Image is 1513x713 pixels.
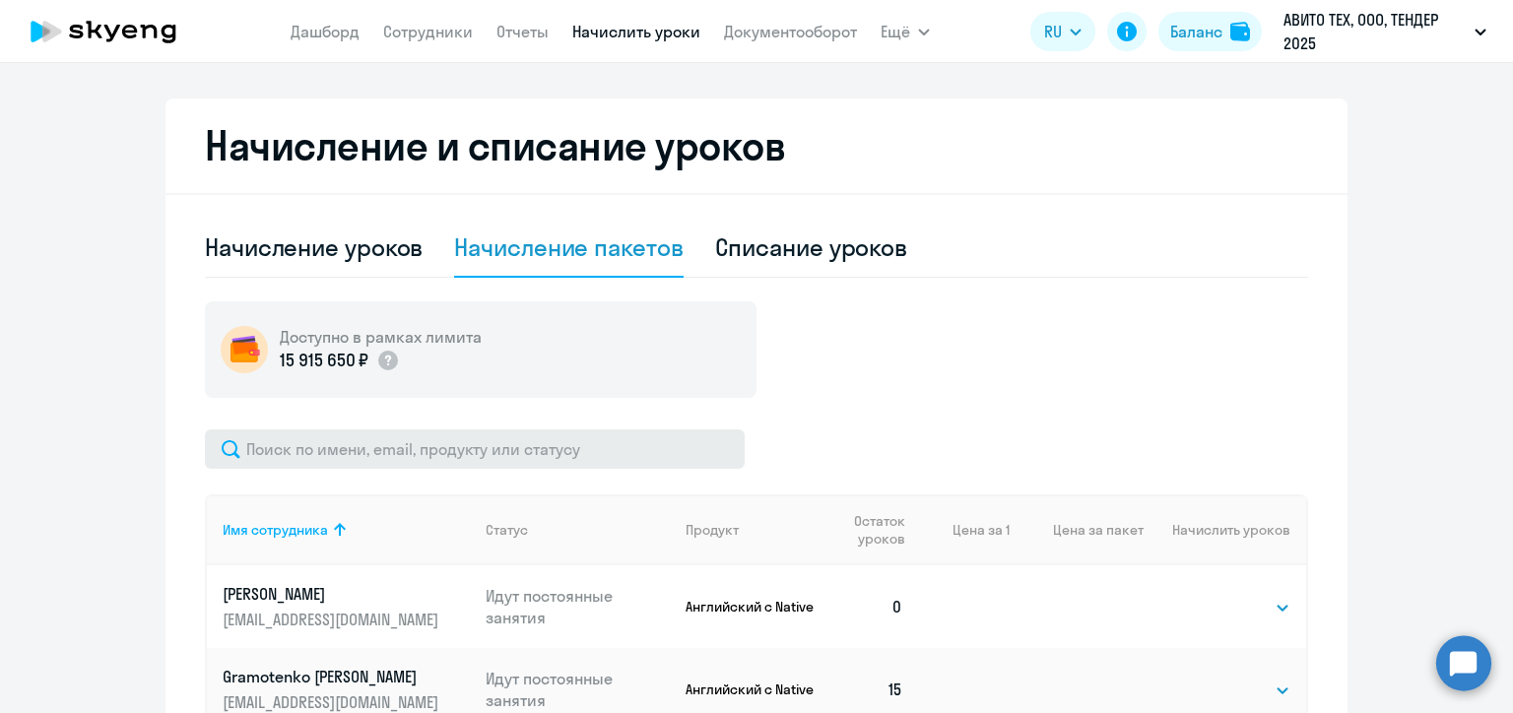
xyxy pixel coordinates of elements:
p: [PERSON_NAME] [223,583,443,605]
p: Идут постоянные занятия [486,668,671,711]
p: Gramotenko [PERSON_NAME] [223,666,443,687]
p: Идут постоянные занятия [486,585,671,628]
button: RU [1030,12,1095,51]
a: Отчеты [496,22,549,41]
p: Английский с Native [686,598,819,616]
p: Английский с Native [686,681,819,698]
a: Сотрудники [383,22,473,41]
img: wallet-circle.png [221,326,268,373]
div: Начисление пакетов [454,231,683,263]
img: balance [1230,22,1250,41]
span: Ещё [881,20,910,43]
a: Документооборот [724,22,857,41]
span: Остаток уроков [834,512,904,548]
div: Продукт [686,521,739,539]
th: Цена за пакет [1010,494,1144,565]
h2: Начисление и списание уроков [205,122,1308,169]
div: Списание уроков [715,231,908,263]
div: Статус [486,521,671,539]
p: АВИТО ТЕХ, ООО, ТЕНДЕР 2025 [1283,8,1467,55]
div: Продукт [686,521,819,539]
div: Баланс [1170,20,1222,43]
h5: Доступно в рамках лимита [280,326,482,348]
a: Начислить уроки [572,22,700,41]
div: Остаток уроков [834,512,919,548]
div: Имя сотрудника [223,521,328,539]
button: Ещё [881,12,930,51]
div: Статус [486,521,528,539]
button: АВИТО ТЕХ, ООО, ТЕНДЕР 2025 [1274,8,1496,55]
a: [PERSON_NAME][EMAIL_ADDRESS][DOMAIN_NAME] [223,583,470,630]
p: [EMAIL_ADDRESS][DOMAIN_NAME] [223,609,443,630]
td: 0 [819,565,919,648]
div: Начисление уроков [205,231,423,263]
a: Дашборд [291,22,360,41]
span: RU [1044,20,1062,43]
p: 15 915 650 ₽ [280,348,368,373]
div: Имя сотрудника [223,521,470,539]
th: Цена за 1 [919,494,1010,565]
th: Начислить уроков [1144,494,1306,565]
a: Gramotenko [PERSON_NAME][EMAIL_ADDRESS][DOMAIN_NAME] [223,666,470,713]
input: Поиск по имени, email, продукту или статусу [205,429,745,469]
button: Балансbalance [1158,12,1262,51]
p: [EMAIL_ADDRESS][DOMAIN_NAME] [223,691,443,713]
